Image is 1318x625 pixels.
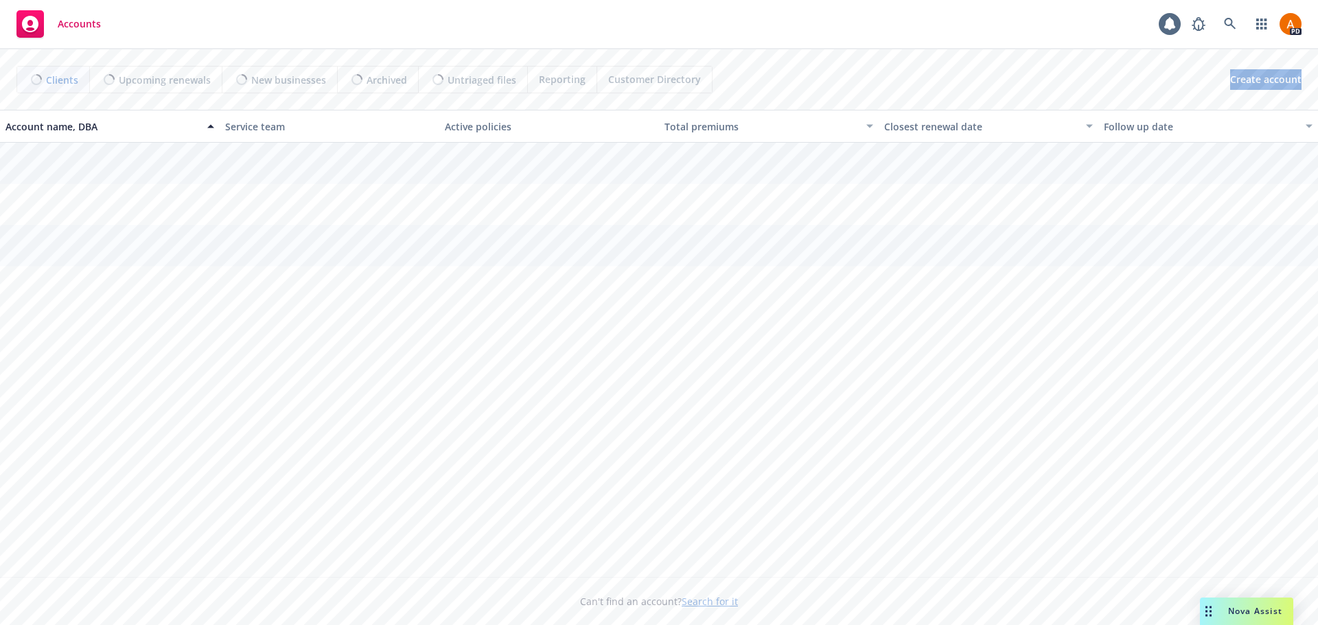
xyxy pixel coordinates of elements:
[1200,598,1293,625] button: Nova Assist
[367,73,407,87] span: Archived
[1200,598,1217,625] div: Drag to move
[1185,10,1212,38] a: Report a Bug
[879,110,1098,143] button: Closest renewal date
[5,119,199,134] div: Account name, DBA
[251,73,326,87] span: New businesses
[659,110,879,143] button: Total premiums
[448,73,516,87] span: Untriaged files
[1216,10,1244,38] a: Search
[682,595,738,608] a: Search for it
[664,119,858,134] div: Total premiums
[119,73,211,87] span: Upcoming renewals
[884,119,1078,134] div: Closest renewal date
[580,594,738,609] span: Can't find an account?
[1104,119,1297,134] div: Follow up date
[1280,13,1302,35] img: photo
[1228,605,1282,617] span: Nova Assist
[1230,69,1302,90] a: Create account
[1248,10,1275,38] a: Switch app
[608,72,701,86] span: Customer Directory
[1230,67,1302,93] span: Create account
[46,73,78,87] span: Clients
[439,110,659,143] button: Active policies
[225,119,434,134] div: Service team
[220,110,439,143] button: Service team
[11,5,106,43] a: Accounts
[539,72,586,86] span: Reporting
[445,119,654,134] div: Active policies
[58,19,101,30] span: Accounts
[1098,110,1318,143] button: Follow up date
